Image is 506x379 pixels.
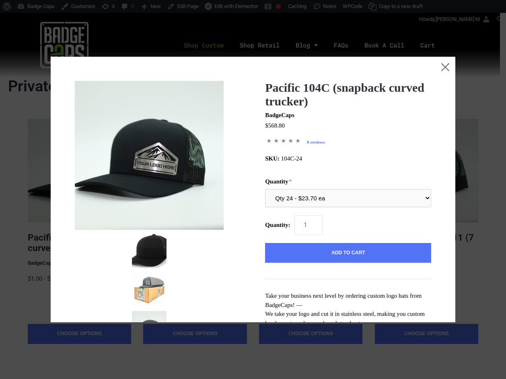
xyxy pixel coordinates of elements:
span: BadgeCaps [265,112,431,118]
button: Add to Cart [265,243,431,263]
img: BadgeCaps - Pacific 104C [132,311,167,346]
a: Pacific 104C (snapback curved trucker) [265,81,424,108]
span: $568.80 [265,122,285,129]
img: BadgeCaps - Pacific 104C [132,234,167,268]
span: Quantity: [265,222,290,228]
p: Take your business next level by ordering custom logo hats from BadgeCaps! — We take your logo an... [265,291,431,346]
label: Quantity [265,178,431,185]
img: BadgeCaps custom logo hats [132,272,167,307]
button: Close this dialog window [435,57,455,77]
img: 104C-24 [75,81,224,230]
span: 104C-24 [281,155,302,162]
span: SKU: [265,155,280,162]
button: mark as featured image [75,234,224,268]
a: 0 reviews [307,140,325,144]
button: mark as featured image [75,311,224,346]
button: mark as featured image [75,272,224,307]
